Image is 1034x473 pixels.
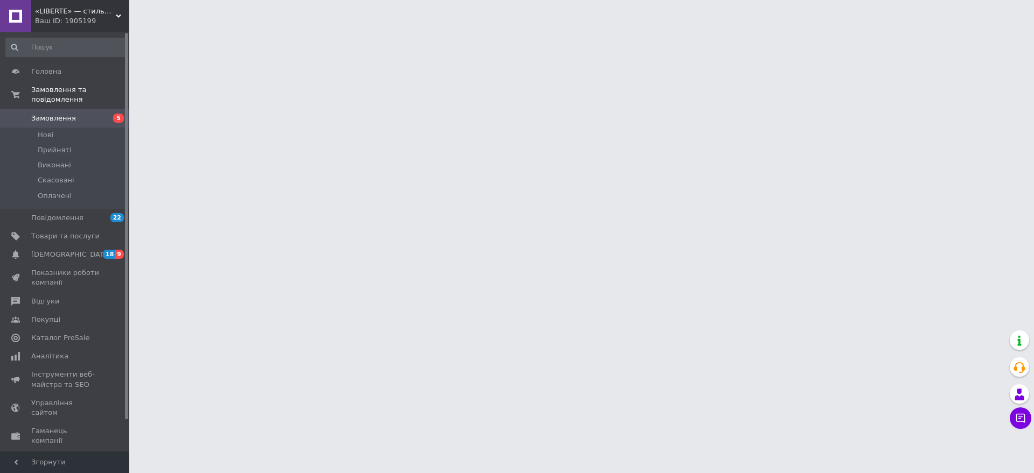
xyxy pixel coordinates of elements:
[38,175,74,185] span: Скасовані
[38,130,53,140] span: Нові
[31,85,129,104] span: Замовлення та повідомлення
[31,315,60,324] span: Покупці
[38,191,72,201] span: Оплачені
[31,296,59,306] span: Відгуки
[31,398,100,418] span: Управління сайтом
[31,268,100,287] span: Показники роботи компанії
[31,333,89,343] span: Каталог ProSale
[31,250,111,259] span: [DEMOGRAPHIC_DATA]
[31,370,100,389] span: Інструменти веб-майстра та SEO
[1010,407,1031,429] button: Чат з покупцем
[31,351,68,361] span: Аналітика
[31,426,100,446] span: Гаманець компанії
[31,231,100,241] span: Товари та послуги
[31,114,76,123] span: Замовлення
[38,160,71,170] span: Виконані
[103,250,115,259] span: 18
[110,213,124,222] span: 22
[35,16,129,26] div: Ваш ID: 1905199
[115,250,124,259] span: 9
[113,114,124,123] span: 5
[31,67,61,76] span: Головна
[5,38,127,57] input: Пошук
[38,145,71,155] span: Прийняті
[35,6,116,16] span: «LIBERTE» — стильная и комфортная обувь для всей семьи
[31,213,83,223] span: Повідомлення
